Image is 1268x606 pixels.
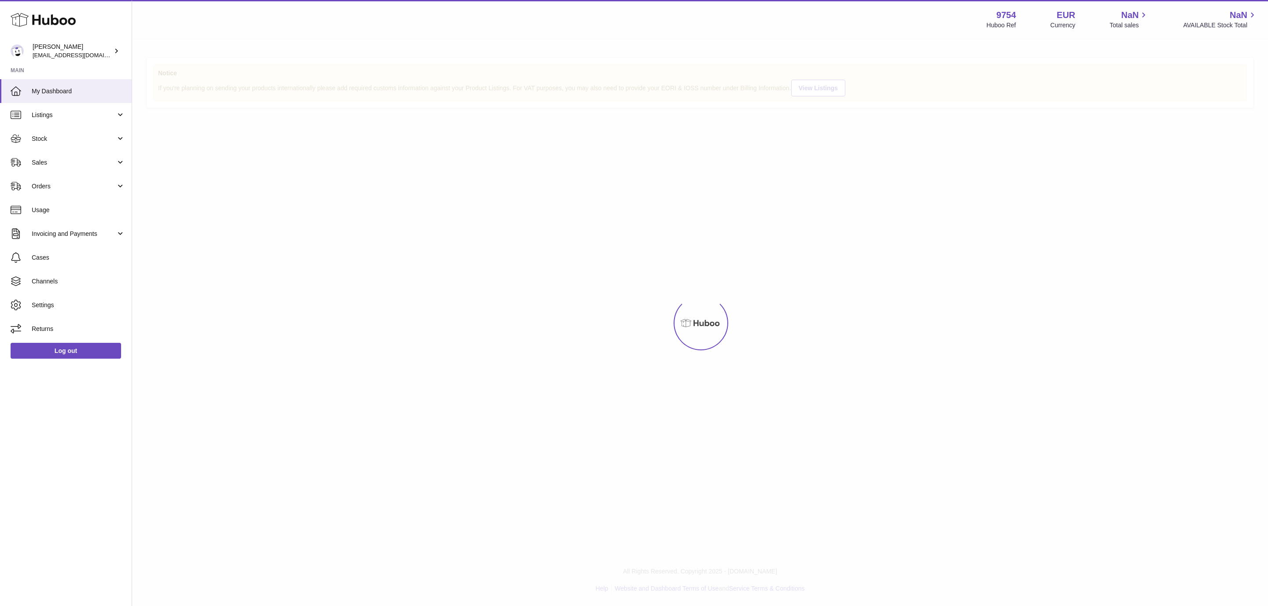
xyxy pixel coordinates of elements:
[1183,21,1257,29] span: AVAILABLE Stock Total
[32,301,125,309] span: Settings
[1109,9,1149,29] a: NaN Total sales
[11,343,121,359] a: Log out
[1230,9,1247,21] span: NaN
[33,51,129,59] span: [EMAIL_ADDRESS][DOMAIN_NAME]
[32,182,116,191] span: Orders
[32,135,116,143] span: Stock
[32,277,125,286] span: Channels
[32,325,125,333] span: Returns
[1057,9,1075,21] strong: EUR
[1109,21,1149,29] span: Total sales
[11,44,24,58] img: info@fieldsluxury.london
[996,9,1016,21] strong: 9754
[32,206,125,214] span: Usage
[1183,9,1257,29] a: NaN AVAILABLE Stock Total
[32,253,125,262] span: Cases
[32,111,116,119] span: Listings
[1121,9,1139,21] span: NaN
[32,87,125,95] span: My Dashboard
[1051,21,1076,29] div: Currency
[33,43,112,59] div: [PERSON_NAME]
[32,230,116,238] span: Invoicing and Payments
[987,21,1016,29] div: Huboo Ref
[32,158,116,167] span: Sales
